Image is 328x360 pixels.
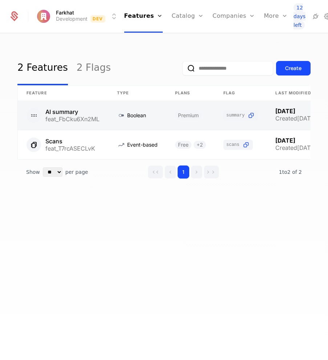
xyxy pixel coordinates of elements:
span: Show [26,168,40,176]
button: Go to first page [148,165,163,179]
button: Create [276,61,311,75]
div: Create [285,65,301,72]
button: Select environment [37,8,118,24]
select: Select page size [43,167,62,177]
button: Go to page 1 [178,165,189,179]
div: Page navigation [148,165,219,179]
span: Farkhat [56,10,74,15]
button: Go to last page [204,165,219,179]
button: Go to previous page [165,165,176,179]
div: Development [56,15,88,22]
th: Feature [18,86,108,101]
a: 12 days left [293,3,308,29]
span: 1 to 2 of [279,169,299,175]
th: Type [108,86,166,101]
a: 2 Flags [77,51,111,85]
a: Integrations [311,12,320,21]
span: 2 [279,169,302,175]
img: Farkhat [37,10,50,23]
th: Plans [166,86,215,101]
span: per page [65,168,88,176]
button: Go to next page [191,165,202,179]
span: 12 days left [293,3,305,29]
span: Dev [90,15,105,22]
div: Table pagination [17,160,311,184]
th: Flag [215,86,267,101]
a: 2 Features [17,51,68,85]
